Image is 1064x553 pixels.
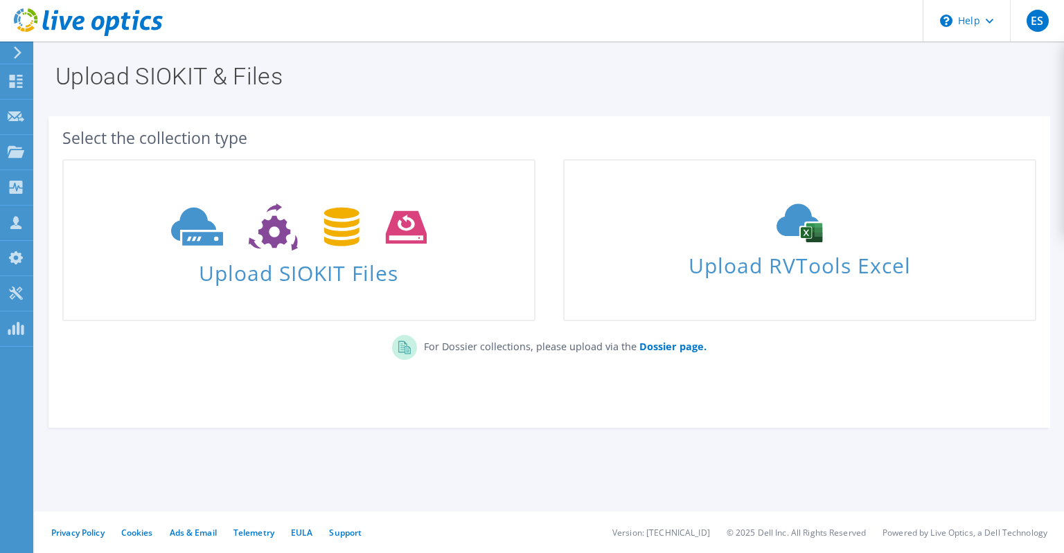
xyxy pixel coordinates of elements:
[291,527,312,538] a: EULA
[62,130,1036,145] div: Select the collection type
[329,527,362,538] a: Support
[1027,10,1049,32] span: ES
[727,527,866,538] li: © 2025 Dell Inc. All Rights Reserved
[563,159,1036,321] a: Upload RVTools Excel
[121,527,153,538] a: Cookies
[170,527,217,538] a: Ads & Email
[64,254,534,284] span: Upload SIOKIT Files
[55,64,1036,88] h1: Upload SIOKIT & Files
[62,159,535,321] a: Upload SIOKIT Files
[417,335,707,354] p: For Dossier collections, please upload via the
[940,15,952,27] svg: \n
[51,527,105,538] a: Privacy Policy
[637,340,707,353] a: Dossier page.
[639,340,707,353] b: Dossier page.
[565,247,1035,277] span: Upload RVTools Excel
[233,527,274,538] a: Telemetry
[612,527,710,538] li: Version: [TECHNICAL_ID]
[883,527,1047,538] li: Powered by Live Optics, a Dell Technology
